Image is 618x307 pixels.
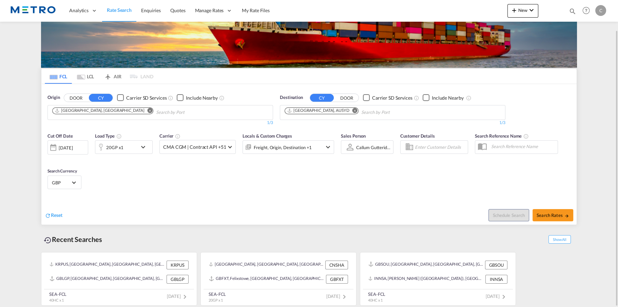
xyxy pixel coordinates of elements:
[564,213,569,218] md-icon: icon-arrow-right
[64,94,88,102] button: DOOR
[167,293,189,299] span: [DATE]
[104,73,112,78] md-icon: icon-airplane
[488,209,529,221] button: Note: By default Schedule search will only considerorigin ports, destination ports and cut off da...
[49,298,64,302] span: 40HC x 1
[50,261,165,269] div: KRPUS, Busan, Korea, Republic of, Greater China & Far East Asia, Asia Pacific
[10,3,56,18] img: 25181f208a6c11efa6aa1bf80d4cef53.png
[280,94,303,101] span: Destination
[45,69,153,84] md-pagination-wrapper: Use the left and right arrow keys to navigate between tabs
[41,232,105,247] div: Recent Searches
[280,120,505,126] div: 1/3
[414,95,419,101] md-icon: Unchecked: Search for CY (Container Yard) services for all selected carriers.Checked : Search for...
[170,7,185,13] span: Quotes
[209,275,324,284] div: GBFXT, Felixstowe, United Kingdom, GB & Ireland, Europe
[284,105,428,118] md-chips-wrap: Chips container. Use arrow keys to select chips.
[510,6,518,14] md-icon: icon-plus 400-fg
[47,154,53,163] md-datepicker: Select
[95,133,122,139] span: Load Type
[72,69,99,84] md-tab-item: LCL
[533,209,573,221] button: Search Ratesicon-arrow-right
[488,141,558,151] input: Search Reference Name
[507,4,538,18] button: icon-plus 400-fgNewicon-chevron-down
[466,95,471,101] md-icon: Unchecked: Ignores neighbouring ports when fetching rates.Checked : Includes neighbouring ports w...
[177,94,218,101] md-checkbox: Checkbox No Ink
[527,6,536,14] md-icon: icon-chevron-down
[368,261,483,269] div: GBSOU, Southampton, United Kingdom, GB & Ireland, Europe
[55,108,144,114] div: London Gateway Port, GBLGP
[209,261,324,269] div: CNSHA, Shanghai, China, Greater China & Far East Asia, Asia Pacific
[287,108,349,114] div: Sydney, AUSYD
[51,178,78,187] md-select: Select Currency: £ GBPUnited Kingdom Pound
[47,120,273,126] div: 1/3
[44,236,52,244] md-icon: icon-backup-restore
[500,293,508,301] md-icon: icon-chevron-right
[243,133,292,139] span: Locals & Custom Charges
[537,212,569,218] span: Search Rates
[209,291,226,297] div: SEA-FCL
[143,108,153,115] button: Remove
[168,95,173,101] md-icon: Unchecked: Search for CY (Container Yard) services for all selected carriers.Checked : Search for...
[569,7,576,18] div: icon-magnify
[423,94,464,101] md-checkbox: Checkbox No Ink
[50,275,165,284] div: GBLGP, London Gateway Port, United Kingdom, GB & Ireland, Europe
[47,133,73,139] span: Cut Off Date
[41,252,197,306] recent-search-card: KRPUS, [GEOGRAPHIC_DATA], [GEOGRAPHIC_DATA], [GEOGRAPHIC_DATA], [GEOGRAPHIC_DATA] & [GEOGRAPHIC_D...
[360,252,516,306] recent-search-card: GBSOU, [GEOGRAPHIC_DATA], [GEOGRAPHIC_DATA], [GEOGRAPHIC_DATA] & [GEOGRAPHIC_DATA], [GEOGRAPHIC_D...
[167,261,189,269] div: KRPUS
[116,134,122,139] md-icon: icon-information-outline
[175,134,180,139] md-icon: The selected Trucker/Carrierwill be displayed in the rate results If the rates are from another f...
[356,145,391,150] div: Callum Gutteridge
[99,69,126,84] md-tab-item: AIR
[335,94,359,102] button: DOOR
[485,261,507,269] div: GBSOU
[595,5,606,16] div: C
[510,7,536,13] span: New
[95,140,153,154] div: 20GP x1icon-chevron-down
[486,293,508,299] span: [DATE]
[432,95,464,101] div: Include Nearby
[47,168,77,173] span: Search Currency
[55,108,146,114] div: Press delete to remove this chip.
[242,7,270,13] span: My Rate Files
[167,275,189,284] div: GBLGP
[139,143,151,151] md-icon: icon-chevron-down
[51,105,223,118] md-chips-wrap: Chips container. Use arrow keys to select chips.
[475,133,529,139] span: Search Reference Name
[348,108,358,115] button: Remove
[580,5,595,17] div: Help
[200,252,356,306] recent-search-card: [GEOGRAPHIC_DATA], [GEOGRAPHIC_DATA], [GEOGRAPHIC_DATA], [GEOGRAPHIC_DATA] & [GEOGRAPHIC_DATA], [...
[181,293,189,301] md-icon: icon-chevron-right
[219,95,225,101] md-icon: Unchecked: Ignores neighbouring ports when fetching rates.Checked : Includes neighbouring ports w...
[45,212,62,219] div: icon-refreshReset
[325,261,348,269] div: CNSHA
[141,7,161,13] span: Enquiries
[45,212,51,219] md-icon: icon-refresh
[569,7,576,15] md-icon: icon-magnify
[361,107,426,118] input: Chips input.
[368,298,383,302] span: 40HC x 1
[326,293,348,299] span: [DATE]
[195,7,224,14] span: Manage Rates
[326,275,348,284] div: GBFXT
[69,7,89,14] span: Analytics
[107,7,132,13] span: Rate Search
[254,143,312,152] div: Freight Origin Destination Factory Stuffing
[41,84,577,225] div: OriginDOOR CY Checkbox No InkUnchecked: Search for CY (Container Yard) services for all selected ...
[156,107,220,118] input: Chips input.
[49,291,66,297] div: SEA-FCL
[47,94,60,101] span: Origin
[287,108,351,114] div: Press delete to remove this chip.
[126,95,167,101] div: Carrier SD Services
[368,291,385,297] div: SEA-FCL
[51,212,62,218] span: Reset
[580,5,592,16] span: Help
[523,134,529,139] md-icon: Your search will be saved by the below given name
[163,144,226,150] span: CMA CGM | Contract API +51
[59,145,73,151] div: [DATE]
[52,180,71,186] span: GBP
[243,140,334,154] div: Freight Origin Destination Factory Stuffingicon-chevron-down
[89,94,113,102] button: CY
[117,94,167,101] md-checkbox: Checkbox No Ink
[485,275,507,284] div: INNSA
